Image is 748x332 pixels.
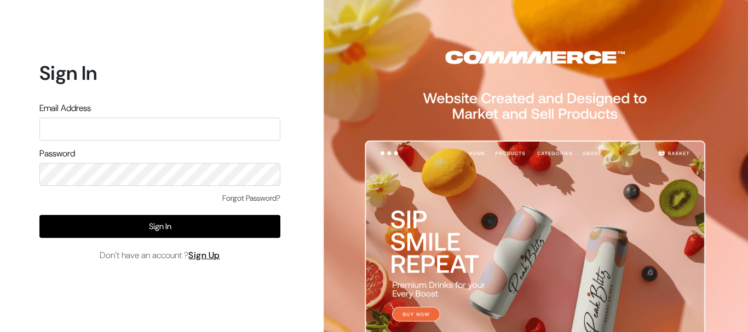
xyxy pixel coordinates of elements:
[188,249,220,261] a: Sign Up
[222,193,280,204] a: Forgot Password?
[39,102,91,115] label: Email Address
[39,147,75,160] label: Password
[39,61,280,85] h1: Sign In
[39,215,280,238] button: Sign In
[100,249,220,262] span: Don’t have an account ?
